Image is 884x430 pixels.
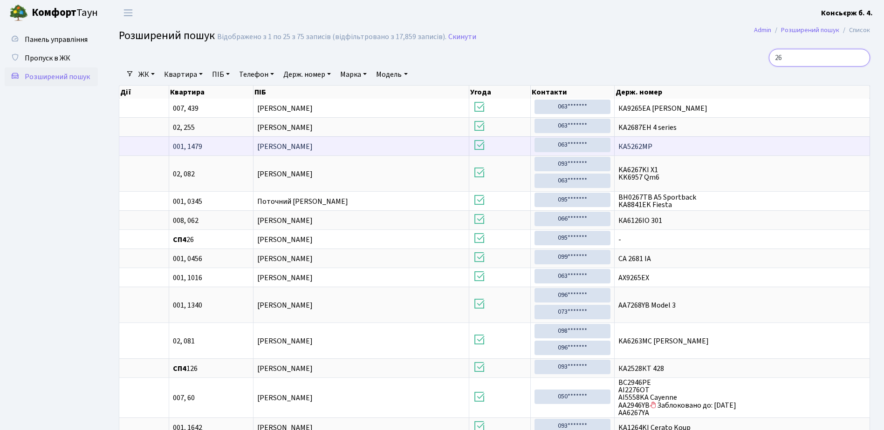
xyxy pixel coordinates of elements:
[257,235,313,245] span: [PERSON_NAME]
[257,300,313,310] span: [PERSON_NAME]
[257,122,313,133] span: [PERSON_NAME]
[531,86,615,99] th: Контакти
[254,86,469,99] th: ПІБ
[173,105,249,112] span: 007, 439
[257,196,348,207] span: Поточний [PERSON_NAME]
[336,67,370,82] a: Марка
[116,5,140,20] button: Переключити навігацію
[25,72,90,82] span: Розширений пошук
[173,365,249,372] span: 126
[173,337,249,345] span: 02, 081
[173,170,249,178] span: 02, 082
[781,25,839,35] a: Розширений пошук
[821,7,873,19] a: Консьєрж б. 4.
[257,141,313,152] span: [PERSON_NAME]
[173,198,249,205] span: 001, 0345
[173,143,249,150] span: 001, 1479
[618,379,866,417] span: BC2946РЕ AI2276OT AI5558KA Cayenne АА2946YB Заблоковано до: [DATE] AA6267YA
[25,34,88,45] span: Панель управління
[821,8,873,18] b: Консьєрж б. 4.
[173,363,186,374] b: СП4
[5,49,98,67] a: Пропуск в ЖК
[618,166,866,181] span: KA6267KI X1 KK6957 Qm6
[372,67,411,82] a: Модель
[208,67,233,82] a: ПІБ
[615,86,870,99] th: Держ. номер
[280,67,335,82] a: Держ. номер
[618,255,866,262] span: CA 2681 IA
[173,217,249,224] span: 008, 062
[119,86,169,99] th: Дії
[173,302,249,309] span: 001, 1340
[257,363,313,374] span: [PERSON_NAME]
[32,5,98,21] span: Таун
[257,215,313,226] span: [PERSON_NAME]
[5,67,98,86] a: Розширений пошук
[618,105,866,112] span: КА9265ЕА [PERSON_NAME]
[9,4,28,22] img: logo.png
[160,67,206,82] a: Квартира
[618,365,866,372] span: КА2528КТ 428
[173,236,249,243] span: 26
[618,337,866,345] span: KA6263MC [PERSON_NAME]
[839,25,870,35] li: Список
[135,67,158,82] a: ЖК
[169,86,254,99] th: Квартира
[618,143,866,150] span: КА5262МР
[618,124,866,131] span: KA2687EH 4 series
[257,336,313,346] span: [PERSON_NAME]
[25,53,70,63] span: Пропуск в ЖК
[217,33,446,41] div: Відображено з 1 по 25 з 75 записів (відфільтровано з 17,859 записів).
[618,302,866,309] span: AA7268YB Model 3
[740,20,884,40] nav: breadcrumb
[257,169,313,179] span: [PERSON_NAME]
[448,33,476,41] a: Скинути
[618,236,866,243] span: -
[618,194,866,208] span: ВН0267ТВ A5 Sportback KA8841EK Fiesta
[257,273,313,283] span: [PERSON_NAME]
[32,5,76,20] b: Комфорт
[119,27,215,44] span: Розширений пошук
[173,235,186,245] b: СП4
[173,255,249,262] span: 001, 0456
[257,254,313,264] span: [PERSON_NAME]
[618,217,866,224] span: КА6126ІО 301
[769,49,870,67] input: Пошук...
[235,67,278,82] a: Телефон
[618,274,866,282] span: AX9265EX
[173,274,249,282] span: 001, 1016
[173,124,249,131] span: 02, 255
[469,86,530,99] th: Угода
[754,25,771,35] a: Admin
[173,394,249,402] span: 007, 60
[5,30,98,49] a: Панель управління
[257,393,313,403] span: [PERSON_NAME]
[257,103,313,114] span: [PERSON_NAME]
